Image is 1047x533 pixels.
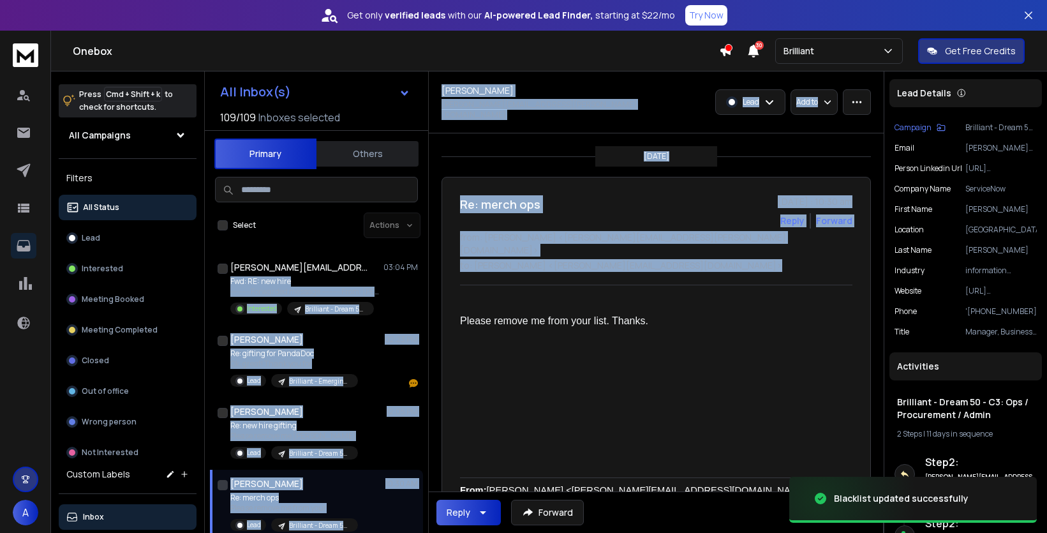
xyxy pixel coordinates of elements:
button: Try Now [685,5,727,26]
p: Inbox [83,512,104,522]
h3: Custom Labels [66,468,130,481]
p: from: [PERSON_NAME] <[PERSON_NAME][EMAIL_ADDRESS][PERSON_NAME][DOMAIN_NAME]> [460,231,852,257]
button: All Campaigns [59,123,197,148]
button: Not Interested [59,440,197,465]
p: Fwd: RE: new hire [230,276,383,287]
img: logo [13,43,38,67]
p: Lead [743,97,759,107]
button: Reply [436,500,501,525]
p: Meeting Booked [82,294,144,304]
p: Press to check for shortcuts. [79,88,173,114]
p: Manager, Business Operations - Customer and Industry Workflows [965,327,1037,337]
div: | [897,429,1034,439]
h1: All Campaigns [69,129,131,142]
p: [PERSON_NAME] [965,204,1037,214]
h1: [PERSON_NAME] [230,333,303,346]
p: Add to [796,97,818,107]
button: A [13,500,38,525]
p: Get Free Credits [945,45,1016,57]
p: '[PHONE_NUMBER] [965,306,1037,317]
p: ---------- Forwarded message --------- From: [PERSON_NAME], [230,287,383,297]
p: Last Name [895,245,932,255]
span: Cmd + Shift + k [104,87,162,101]
p: Person Linkedin Url [895,163,962,174]
span: 11 days in sequence [926,428,993,439]
p: Campaign [895,123,932,133]
p: First Name [895,204,932,214]
button: Out of office [59,379,197,404]
p: Brilliant [783,45,819,57]
button: Lead [59,225,197,251]
div: Please remove me from your list. Thanks. [460,313,833,329]
p: Re: gifting for PandaDoc [230,349,358,359]
h1: Re: merch ops [460,195,540,213]
strong: AI-powered Lead Finder, [484,9,593,22]
button: Get Free Credits [918,38,1025,64]
button: All Status [59,195,197,220]
p: [URL][DOMAIN_NAME][PERSON_NAME] [965,163,1037,174]
p: Lead Details [897,87,951,100]
p: Please remove me from your [230,503,358,513]
p: information technology & services [965,266,1037,276]
p: [PERSON_NAME][EMAIL_ADDRESS][PERSON_NAME][DOMAIN_NAME] [965,143,1037,153]
button: Inbox [59,504,197,530]
button: All Inbox(s) [210,79,420,105]
p: Website [895,286,921,296]
p: Wrong person [82,417,137,427]
h1: Brilliant - Dream 50 - C3: Ops / Procurement / Admin [897,396,1034,421]
p: to: [PERSON_NAME] <[PERSON_NAME][EMAIL_ADDRESS][DOMAIN_NAME]> [460,259,852,272]
p: Not Interested [82,447,138,458]
button: Meeting Completed [59,317,197,343]
div: Blacklist updated successfully [834,492,969,505]
p: Closed [82,356,109,366]
p: 02:23 PM [385,334,418,345]
h1: [PERSON_NAME] [230,405,303,418]
p: Re: merch ops [230,493,358,503]
p: Out of office [82,386,129,396]
button: Interested [59,256,197,282]
p: Interested [82,264,123,274]
p: Brilliant - Dream 50 - C1: People/HR Teams [289,449,350,458]
p: Company Name [895,184,951,194]
div: Forward [816,214,852,227]
div: Activities [889,352,1042,380]
button: Forward [511,500,584,525]
p: Lead [247,520,261,530]
p: Please remove me [PERSON_NAME] [230,431,358,441]
p: [URL][DOMAIN_NAME] [965,286,1037,296]
span: 109 / 109 [220,110,256,125]
p: 10:30 AM [385,479,418,489]
p: Phone [895,306,917,317]
p: [DATE] : 10:30 am [778,195,852,208]
p: Brilliant - Dream 50 - C3: Ops / Procurement / Admin [965,123,1037,133]
p: Lead [82,233,100,243]
h1: [PERSON_NAME] [230,477,303,490]
p: [DATE] [644,151,669,161]
span: 2 Steps [897,428,922,439]
button: Wrong person [59,409,197,435]
h1: [PERSON_NAME] [442,84,514,97]
h6: Step 2 : [925,454,1037,470]
p: Brilliant - Emerging Client Blitz Sequence [289,377,350,386]
h1: Onebox [73,43,719,59]
p: Meeting Completed [82,325,158,335]
p: location [895,225,924,235]
p: Interested [247,304,277,313]
label: Select [233,220,256,230]
p: 12:05 PM [387,407,418,417]
p: ServiceNow [965,184,1037,194]
h3: Filters [59,169,197,187]
p: Try Now [689,9,724,22]
div: Reply [447,506,470,519]
p: 03:04 PM [383,262,418,273]
p: Email [895,143,914,153]
p: [GEOGRAPHIC_DATA] [965,225,1037,235]
strong: verified leads [385,9,445,22]
h3: Inboxes selected [258,110,340,125]
button: Campaign [895,123,946,133]
button: Primary [214,139,316,169]
p: Re: new hire gifting [230,421,358,431]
